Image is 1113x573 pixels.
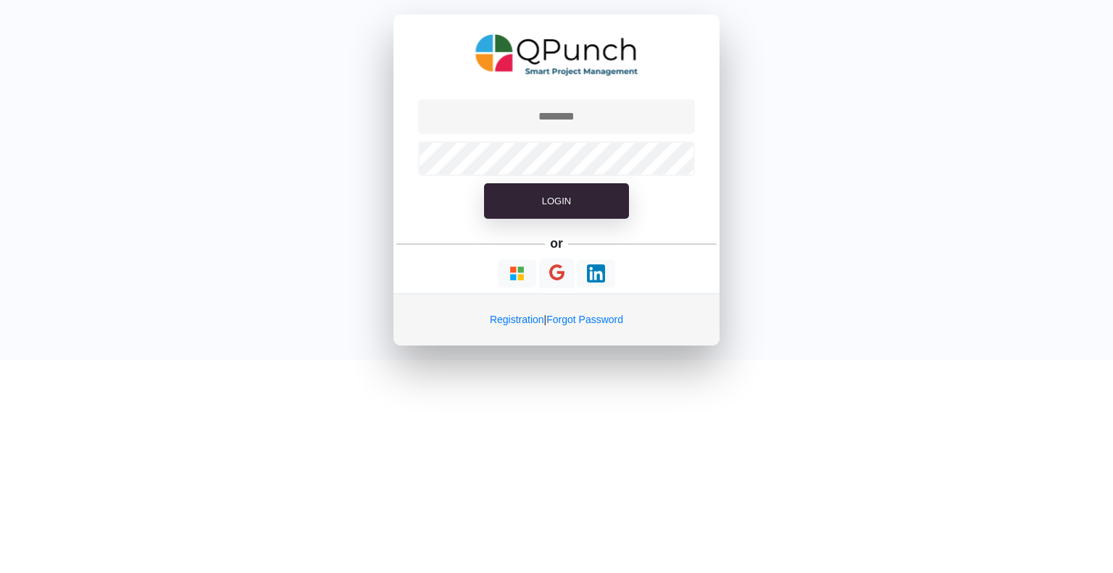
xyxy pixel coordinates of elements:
[577,259,615,288] button: Continue With LinkedIn
[542,196,571,206] span: Login
[490,314,544,325] a: Registration
[508,264,526,283] img: Loading...
[587,264,605,283] img: Loading...
[539,259,575,288] button: Continue With Google
[393,293,720,346] div: |
[498,259,536,288] button: Continue With Microsoft Azure
[475,29,638,81] img: QPunch
[484,183,629,219] button: Login
[548,233,566,254] h5: or
[546,314,623,325] a: Forgot Password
